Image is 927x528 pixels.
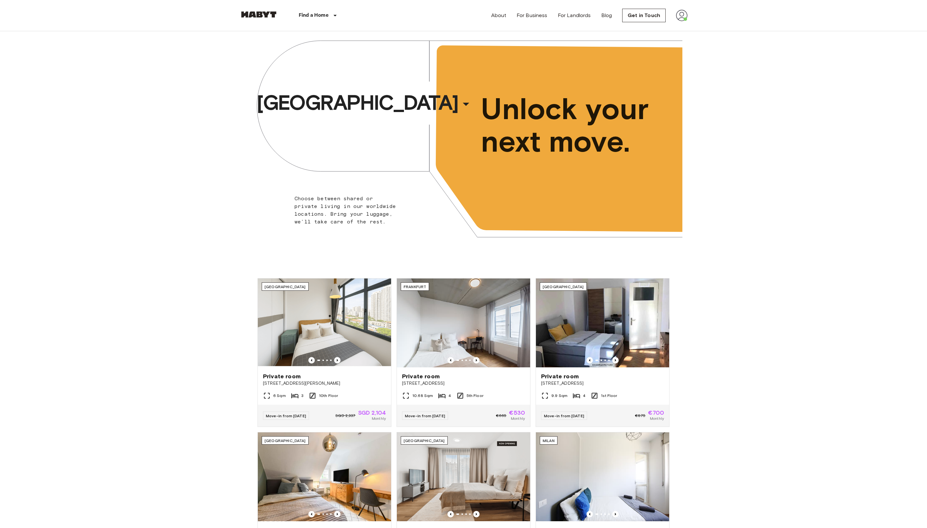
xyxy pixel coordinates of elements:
[635,413,646,419] span: €875
[541,380,664,387] span: [STREET_ADDRESS]
[397,432,530,521] img: Marketing picture of unit DE-01-492-101-001
[473,511,480,517] button: Previous image
[299,12,329,19] p: Find a Home
[335,413,355,419] span: SGD 2,337
[404,284,426,289] span: Frankfurt
[543,438,555,443] span: Milan
[372,416,386,421] span: Monthly
[258,432,391,521] img: Marketing picture of unit DE-09-001-002-02HF
[467,393,483,399] span: 5th Floor
[412,393,433,399] span: 10.68 Sqm
[258,278,391,367] img: Marketing picture of unit SG-01-116-001-02
[481,93,656,158] span: Unlock your next move.
[405,413,445,418] span: Move-in from [DATE]
[496,413,507,419] span: €665
[543,284,584,289] span: [GEOGRAPHIC_DATA]
[402,380,525,387] span: [STREET_ADDRESS]
[273,393,286,399] span: 6 Sqm
[448,393,451,399] span: 4
[257,278,391,427] a: Marketing picture of unit SG-01-116-001-02Previous imagePrevious image[GEOGRAPHIC_DATA]Private ro...
[301,393,304,399] span: 3
[536,278,669,427] a: Marketing picture of unit DE-02-025-001-04HFPrevious imagePrevious image[GEOGRAPHIC_DATA]Private ...
[536,432,669,521] img: Marketing picture of unit IT-14-111-001-006
[257,90,458,116] span: [GEOGRAPHIC_DATA]
[263,372,301,380] span: Private room
[601,393,617,399] span: 1st Floor
[517,12,548,19] a: For Business
[265,438,306,443] span: [GEOGRAPHIC_DATA]
[511,416,525,421] span: Monthly
[402,372,440,380] span: Private room
[263,380,386,387] span: [STREET_ADDRESS][PERSON_NAME]
[541,372,579,380] span: Private room
[551,393,567,399] span: 9.9 Sqm
[586,511,593,517] button: Previous image
[308,511,315,517] button: Previous image
[334,357,341,363] button: Previous image
[239,11,278,18] img: Habyt
[648,410,664,416] span: €700
[473,357,480,363] button: Previous image
[612,357,619,363] button: Previous image
[397,278,530,367] img: Marketing picture of unit DE-04-037-026-03Q
[586,357,593,363] button: Previous image
[358,410,386,416] span: SGD 2,104
[265,284,306,289] span: [GEOGRAPHIC_DATA]
[509,410,525,416] span: €530
[319,393,338,399] span: 10th Floor
[622,9,666,22] a: Get in Touch
[295,195,396,225] span: Choose between shared or private living in our worldwide locations. Bring your luggage, we'll tak...
[447,511,454,517] button: Previous image
[447,357,454,363] button: Previous image
[676,10,688,21] img: avatar
[583,393,585,399] span: 4
[650,416,664,421] span: Monthly
[334,511,341,517] button: Previous image
[544,413,584,418] span: Move-in from [DATE]
[612,511,619,517] button: Previous image
[397,278,530,427] a: Marketing picture of unit DE-04-037-026-03QPrevious imagePrevious imageFrankfurtPrivate room[STRE...
[404,438,445,443] span: [GEOGRAPHIC_DATA]
[266,413,306,418] span: Move-in from [DATE]
[491,12,506,19] a: About
[254,88,476,118] button: [GEOGRAPHIC_DATA]
[601,12,612,19] a: Blog
[558,12,591,19] a: For Landlords
[536,278,669,367] img: Marketing picture of unit DE-02-025-001-04HF
[308,357,315,363] button: Previous image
